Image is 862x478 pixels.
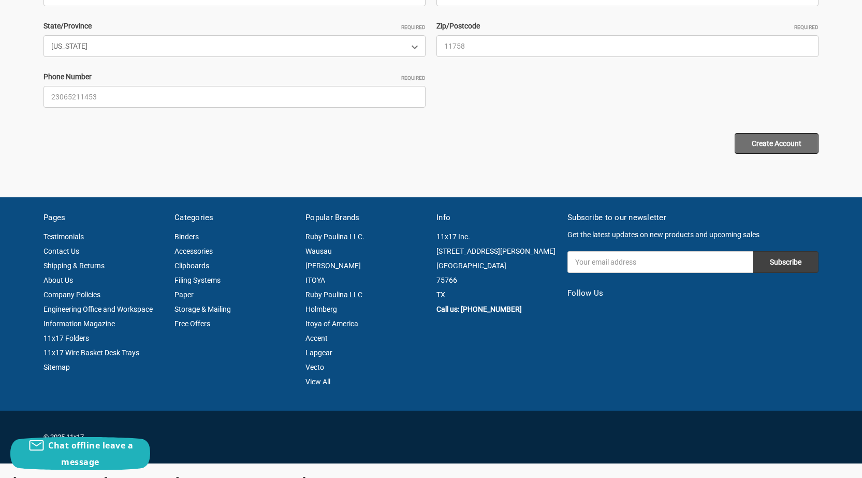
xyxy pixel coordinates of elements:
a: Testimonials [43,233,84,241]
a: View All [305,378,330,386]
a: Holmberg [305,305,337,313]
a: Company Policies [43,291,100,299]
h5: Pages [43,212,164,224]
a: Sitemap [43,363,70,371]
a: Lapgear [305,349,332,357]
small: Required [401,23,426,31]
a: Free Offers [174,320,210,328]
span: Chat offline leave a message [48,440,133,468]
a: About Us [43,276,73,284]
a: Binders [174,233,199,241]
a: Paper [174,291,194,299]
a: Clipboards [174,262,209,270]
button: Chat offline leave a message [10,437,150,470]
a: Accent [305,334,328,342]
h5: Popular Brands [305,212,426,224]
a: Wausau [305,247,332,255]
input: Subscribe [753,251,819,273]
a: Call us: [PHONE_NUMBER] [436,305,522,313]
a: Itoya of America [305,320,358,328]
h5: Categories [174,212,295,224]
a: 11x17 Wire Basket Desk Trays [43,349,139,357]
label: State/Province [43,21,426,32]
p: Get the latest updates on new products and upcoming sales [567,229,819,240]
a: Ruby Paulina LLC [305,291,362,299]
a: [PERSON_NAME] [305,262,361,270]
a: 11x17 Folders [43,334,89,342]
small: Required [794,23,819,31]
label: Zip/Postcode [436,21,819,32]
h5: Follow Us [567,287,819,299]
h5: Subscribe to our newsletter [567,212,819,224]
a: Accessories [174,247,213,255]
a: Ruby Paulina LLC. [305,233,364,241]
label: Phone Number [43,71,426,82]
a: Contact Us [43,247,79,255]
a: Vecto [305,363,324,371]
a: Shipping & Returns [43,262,105,270]
small: Required [401,74,426,82]
a: ITOYA [305,276,325,284]
a: Engineering Office and Workspace Information Magazine [43,305,153,328]
input: Your email address [567,251,753,273]
address: 11x17 Inc. [STREET_ADDRESS][PERSON_NAME] [GEOGRAPHIC_DATA] 75766 TX [436,229,557,302]
p: © 2025 11x17 [43,432,426,442]
input: Create Account [735,133,819,154]
a: Filing Systems [174,276,221,284]
h5: Info [436,212,557,224]
a: Storage & Mailing [174,305,231,313]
